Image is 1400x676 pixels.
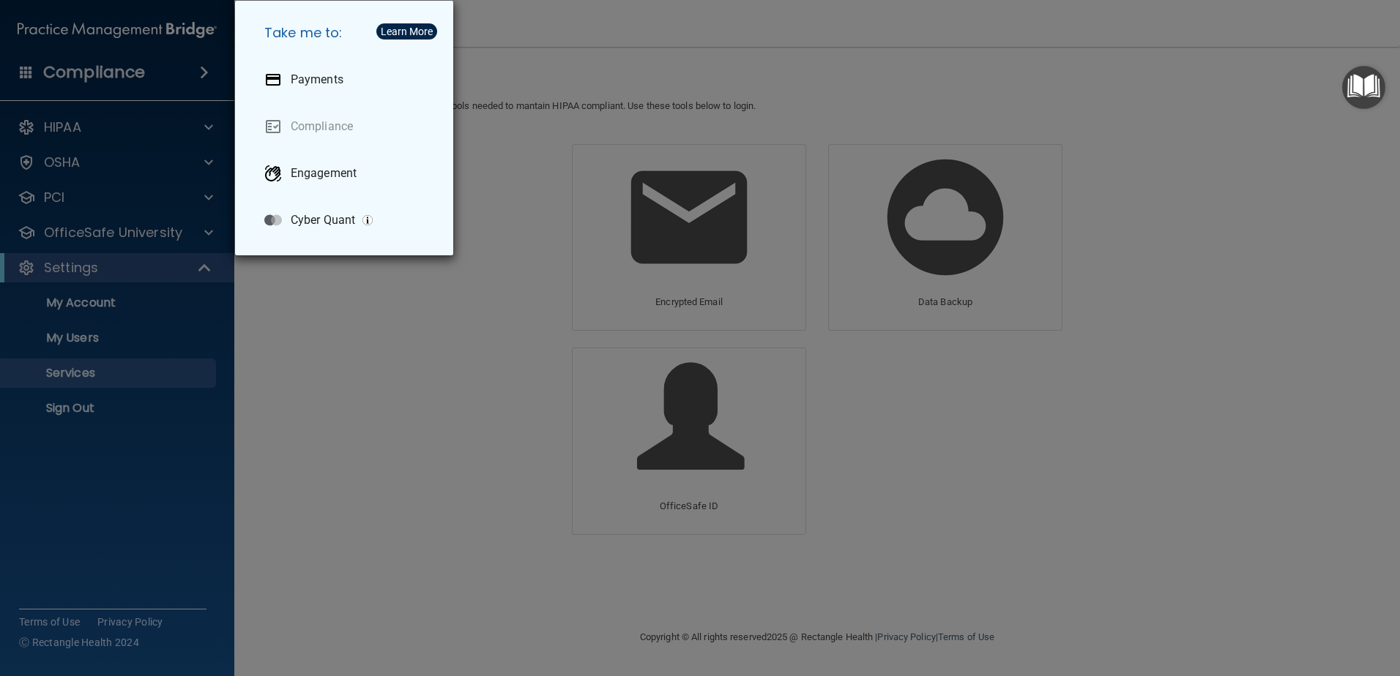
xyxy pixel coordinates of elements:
p: Cyber Quant [291,213,355,228]
a: Engagement [253,153,442,194]
h5: Take me to: [253,12,442,53]
a: Cyber Quant [253,200,442,241]
button: Learn More [376,23,437,40]
div: Learn More [381,26,433,37]
a: Compliance [253,106,442,147]
p: Engagement [291,166,357,181]
button: Open Resource Center [1342,66,1385,109]
a: Payments [253,59,442,100]
p: Payments [291,72,343,87]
